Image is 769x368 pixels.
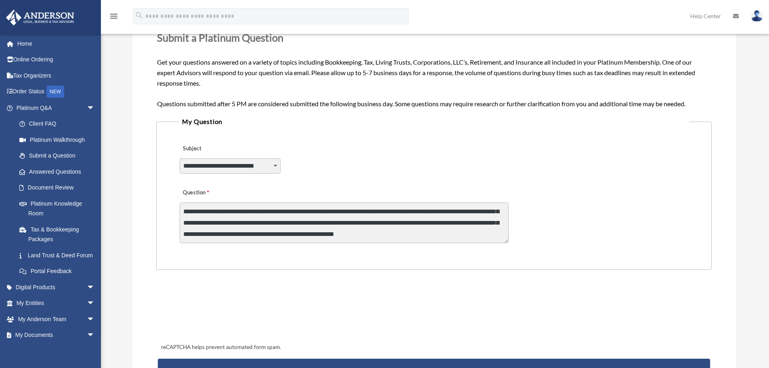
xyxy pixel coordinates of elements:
iframe: reCAPTCHA [159,295,281,326]
a: Land Trust & Deed Forum [11,247,107,263]
span: arrow_drop_down [87,295,103,312]
label: Question [180,187,242,199]
a: Platinum Walkthrough [11,132,107,148]
label: Subject [180,143,256,155]
a: Submit a Question [11,148,103,164]
img: User Pic [751,10,763,22]
span: arrow_drop_down [87,100,103,116]
a: My Documentsarrow_drop_down [6,327,107,343]
a: Client FAQ [11,116,107,132]
a: Portal Feedback [11,263,107,280]
span: arrow_drop_down [87,279,103,296]
span: arrow_drop_down [87,327,103,344]
a: Platinum Knowledge Room [11,196,107,221]
div: reCAPTCHA helps prevent automated form spam. [158,343,710,352]
i: search [135,11,144,20]
a: Online Ordering [6,52,107,68]
a: My Anderson Teamarrow_drop_down [6,311,107,327]
a: Home [6,36,107,52]
a: Answered Questions [11,164,107,180]
a: menu [109,14,119,21]
a: Order StatusNEW [6,84,107,100]
div: NEW [46,86,64,98]
img: Anderson Advisors Platinum Portal [4,10,77,25]
legend: My Question [179,116,689,127]
i: menu [109,11,119,21]
a: Document Review [11,180,107,196]
span: Submit a Platinum Question [157,32,283,44]
a: Tax & Bookkeeping Packages [11,221,107,247]
span: arrow_drop_down [87,311,103,328]
a: My Entitiesarrow_drop_down [6,295,107,311]
a: Tax Organizers [6,67,107,84]
a: Platinum Q&Aarrow_drop_down [6,100,107,116]
a: Digital Productsarrow_drop_down [6,279,107,295]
